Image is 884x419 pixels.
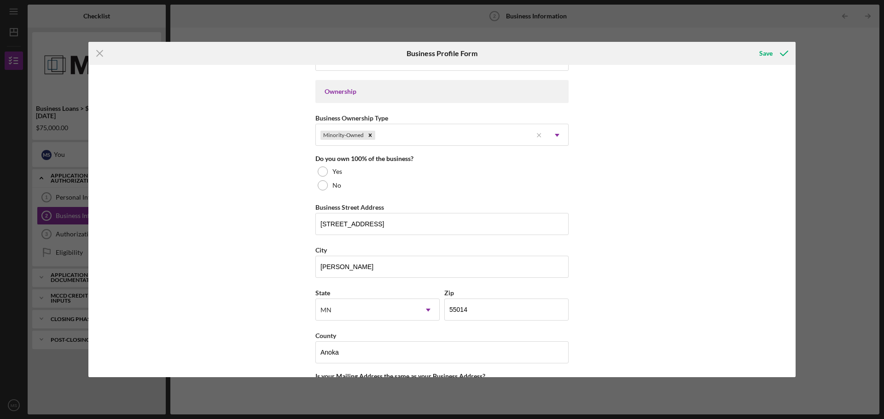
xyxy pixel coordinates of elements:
div: Remove Minority-Owned [365,131,375,140]
label: No [332,182,341,189]
div: Save [759,44,773,63]
label: City [315,246,327,254]
div: Minority-Owned [320,131,365,140]
div: MN [320,306,331,314]
button: Save [750,44,796,63]
div: Do you own 100% of the business? [315,155,569,162]
label: County [315,332,336,339]
h6: Business Profile Form [407,49,477,57]
div: Is your Mailing Address the same as your Business Address? [315,373,569,380]
div: Ownership [325,88,559,95]
label: Zip [444,289,454,297]
label: Business Street Address [315,203,384,211]
label: Yes [332,168,342,175]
